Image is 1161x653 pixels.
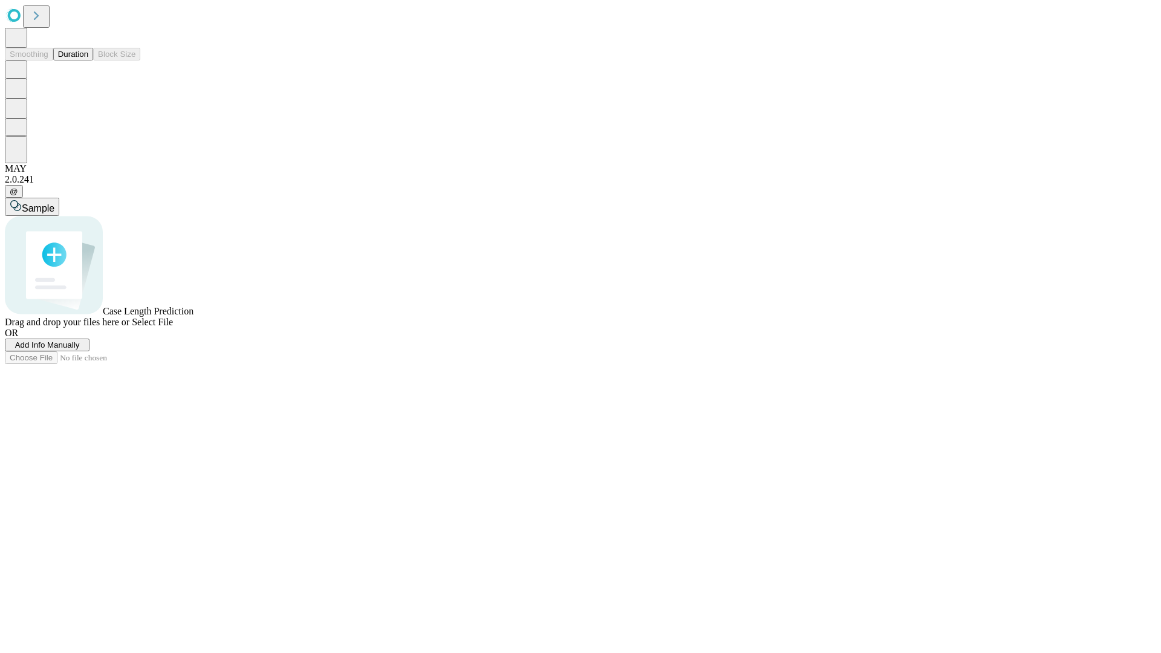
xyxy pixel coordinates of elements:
[132,317,173,327] span: Select File
[5,185,23,198] button: @
[5,48,53,60] button: Smoothing
[5,163,1156,174] div: MAY
[15,340,80,349] span: Add Info Manually
[5,328,18,338] span: OR
[5,317,129,327] span: Drag and drop your files here or
[5,198,59,216] button: Sample
[93,48,140,60] button: Block Size
[53,48,93,60] button: Duration
[22,203,54,213] span: Sample
[103,306,193,316] span: Case Length Prediction
[5,339,89,351] button: Add Info Manually
[10,187,18,196] span: @
[5,174,1156,185] div: 2.0.241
